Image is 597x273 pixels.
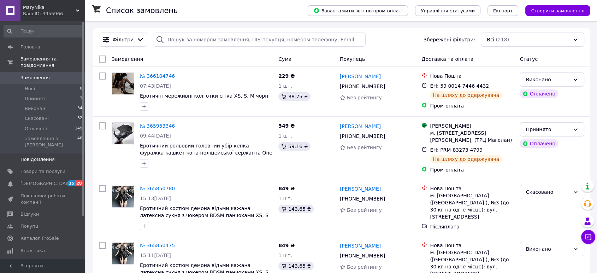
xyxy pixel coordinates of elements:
a: [PERSON_NAME] [340,242,381,249]
div: Нова Пошта [430,185,514,192]
span: Управління статусами [421,8,475,13]
div: [PERSON_NAME] [430,122,514,129]
a: № 365850780 [140,186,175,191]
span: Товари та послуги [20,168,65,175]
span: Замовлення [112,56,143,62]
a: [PERSON_NAME] [340,185,381,192]
span: Всі [487,36,494,43]
div: 59.16 ₴ [278,142,311,151]
span: 15 [67,180,75,186]
a: № 366104746 [140,73,175,79]
span: 229 ₴ [278,73,295,79]
a: № 365953346 [140,123,175,129]
span: ЕН: 59 0014 7446 4432 [430,83,489,89]
span: Фільтри [113,36,134,43]
a: Еротичний рольовий головний убір кепка фуражка кашкет копа поліцейської сержанта One Size унісекс [140,143,272,163]
button: Управління статусами [415,5,480,16]
span: 20 [75,180,83,186]
span: (218) [496,37,509,42]
div: 38.75 ₴ [278,92,311,101]
div: Нова Пошта [430,242,514,249]
div: Виконано [526,76,570,83]
span: Замовлення та повідомлення [20,56,85,69]
span: Відгуки [20,211,39,217]
div: Пром-оплата [430,166,514,173]
img: Фото товару [112,186,134,207]
a: Фото товару [112,72,134,95]
span: Нові [25,86,35,92]
span: Аналітика [20,248,45,254]
span: 1 шт. [278,83,292,89]
span: Доставка та оплата [421,56,473,62]
div: Прийнято [526,126,570,133]
a: Фото товару [112,122,134,145]
span: Експорт [493,8,513,13]
span: MaryNika [23,4,76,11]
span: 09:44[DATE] [140,133,171,139]
div: Післяплата [430,223,514,230]
span: 1 шт. [278,133,292,139]
span: 0 [80,86,82,92]
span: 849 ₴ [278,243,295,248]
span: Виконані [25,105,47,112]
button: Створити замовлення [525,5,590,16]
span: Без рейтингу [347,207,382,213]
div: На шляху до одержувача [430,155,502,163]
span: Завантажити звіт по пром-оплаті [313,7,402,14]
span: Статус [520,56,538,62]
div: Оплачено [520,89,558,98]
a: Еротичний костюм демона відьми кажана латексна сукня з чокером BDSM панчохами XS, S [140,205,268,218]
a: [PERSON_NAME] [340,123,381,130]
span: Замовлення з [PERSON_NAME] [25,135,77,148]
span: Покупець [340,56,365,62]
span: Замовлення [20,75,50,81]
span: 149 [75,126,82,132]
span: [DEMOGRAPHIC_DATA] [20,180,73,187]
span: 15:13[DATE] [140,196,171,201]
div: [PHONE_NUMBER] [338,251,386,261]
img: Фото товару [112,73,134,94]
div: 143.65 ₴ [278,205,314,213]
span: Без рейтингу [347,264,382,270]
div: Скасовано [526,188,570,196]
span: Прийняті [25,95,47,102]
span: 1 шт. [278,252,292,258]
span: Створити замовлення [531,8,584,13]
span: Cума [278,56,291,62]
span: Збережені фільтри: [424,36,475,43]
span: Повідомлення [20,156,55,163]
a: № 365850475 [140,243,175,248]
div: На шляху до одержувача [430,91,502,99]
span: 32 [77,115,82,122]
div: Оплачено [520,139,558,148]
div: 143.65 ₴ [278,262,314,270]
a: Фото товару [112,242,134,265]
div: м. [GEOGRAPHIC_DATA] ([GEOGRAPHIC_DATA].), №3 (до 30 кг на одне місце): вул. [STREET_ADDRESS] [430,192,514,220]
span: Покупці [20,223,40,230]
a: Створити замовлення [518,7,590,13]
span: Без рейтингу [347,95,382,100]
span: 34 [77,105,82,112]
span: Головна [20,44,40,50]
span: Без рейтингу [347,145,382,150]
span: 40 [77,135,82,148]
a: Еротичні мереживні колготки сітка XS, S, M чорні [140,93,270,99]
h1: Список замовлень [106,6,178,15]
span: 849 ₴ [278,186,295,191]
button: Чат з покупцем [581,230,595,244]
img: Фото товару [112,243,134,264]
div: Нова Пошта [430,72,514,80]
div: Пром-оплата [430,102,514,109]
span: Показники роботи компанії [20,193,65,205]
span: 15:11[DATE] [140,252,171,258]
span: 07:43[DATE] [140,83,171,89]
span: 349 ₴ [278,123,295,129]
input: Пошук за номером замовлення, ПІБ покупця, номером телефону, Email, номером накладної [153,33,366,47]
span: Оплачені [25,126,47,132]
div: Ваш ID: 3955966 [23,11,85,17]
div: [PHONE_NUMBER] [338,194,386,204]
